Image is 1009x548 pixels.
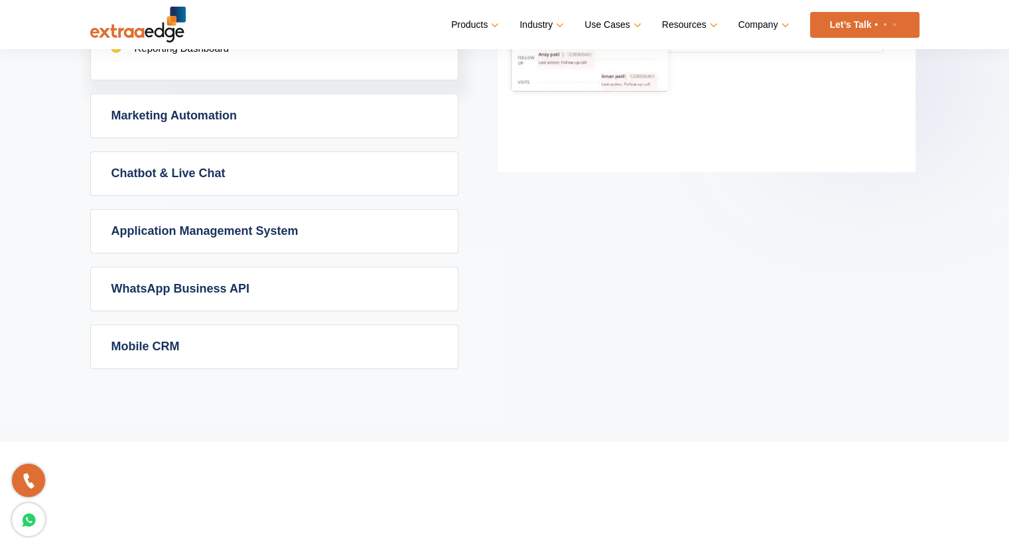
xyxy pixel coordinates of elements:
[91,94,458,137] a: Marketing Automation
[584,15,638,34] a: Use Cases
[519,15,561,34] a: Industry
[111,42,438,68] li: Reporting Dashboard
[451,15,496,34] a: Products
[91,325,458,368] a: Mobile CRM
[91,210,458,253] a: Application Management System
[91,267,458,310] a: WhatsApp Business API
[662,15,715,34] a: Resources
[91,152,458,195] a: Chatbot & Live Chat
[738,15,787,34] a: Company
[810,12,919,38] a: Let’s Talk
